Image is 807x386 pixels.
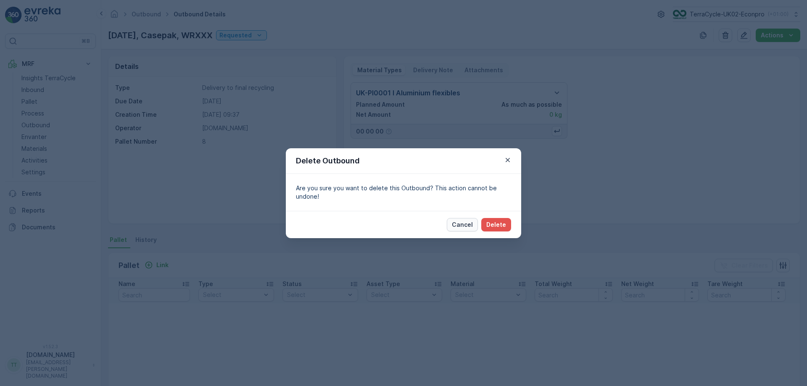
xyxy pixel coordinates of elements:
[486,221,506,229] p: Delete
[481,218,511,231] button: Delete
[296,184,511,201] p: Are you sure you want to delete this Outbound? This action cannot be undone!
[296,155,360,167] p: Delete Outbound
[447,218,478,231] button: Cancel
[452,221,473,229] p: Cancel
